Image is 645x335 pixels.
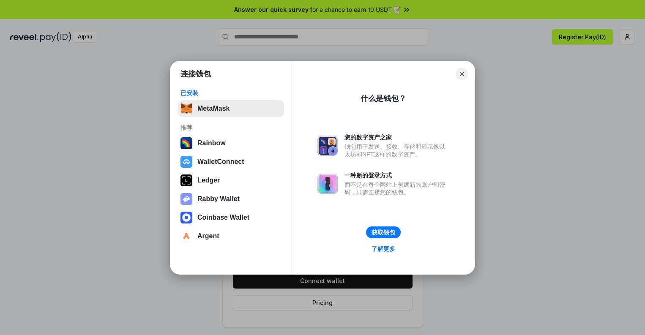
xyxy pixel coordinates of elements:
div: 什么是钱包？ [361,93,406,103]
button: WalletConnect [178,153,284,170]
button: Rainbow [178,135,284,152]
img: svg+xml,%3Csvg%20xmlns%3D%22http%3A%2F%2Fwww.w3.org%2F2000%2Fsvg%22%20fill%3D%22none%22%20viewBox... [317,136,338,156]
div: 了解更多 [372,245,395,253]
img: svg+xml,%3Csvg%20width%3D%2228%22%20height%3D%2228%22%20viewBox%3D%220%200%2028%2028%22%20fill%3D... [180,156,192,168]
button: 获取钱包 [366,226,401,238]
div: 而不是在每个网站上创建新的账户和密码，只需连接您的钱包。 [344,181,449,196]
div: 已安装 [180,89,282,97]
button: Coinbase Wallet [178,209,284,226]
img: svg+xml,%3Csvg%20xmlns%3D%22http%3A%2F%2Fwww.w3.org%2F2000%2Fsvg%22%20fill%3D%22none%22%20viewBox... [317,174,338,194]
div: 获取钱包 [372,229,395,236]
button: MetaMask [178,100,284,117]
div: 一种新的登录方式 [344,172,449,179]
div: Rabby Wallet [197,195,240,203]
img: svg+xml,%3Csvg%20xmlns%3D%22http%3A%2F%2Fwww.w3.org%2F2000%2Fsvg%22%20width%3D%2228%22%20height%3... [180,174,192,186]
div: 您的数字资产之家 [344,133,449,141]
button: Argent [178,228,284,245]
img: svg+xml,%3Csvg%20width%3D%22120%22%20height%3D%22120%22%20viewBox%3D%220%200%20120%20120%22%20fil... [180,137,192,149]
img: svg+xml,%3Csvg%20width%3D%2228%22%20height%3D%2228%22%20viewBox%3D%220%200%2028%2028%22%20fill%3D... [180,212,192,223]
div: 钱包用于发送、接收、存储和显示像以太坊和NFT这样的数字资产。 [344,143,449,158]
img: svg+xml,%3Csvg%20width%3D%2228%22%20height%3D%2228%22%20viewBox%3D%220%200%2028%2028%22%20fill%3D... [180,230,192,242]
div: Rainbow [197,139,226,147]
div: Ledger [197,177,220,184]
div: Argent [197,232,219,240]
div: MetaMask [197,105,230,112]
button: Ledger [178,172,284,189]
button: Rabby Wallet [178,191,284,207]
div: 推荐 [180,124,282,131]
img: svg+xml,%3Csvg%20fill%3D%22none%22%20height%3D%2233%22%20viewBox%3D%220%200%2035%2033%22%20width%... [180,103,192,114]
div: WalletConnect [197,158,244,166]
button: Close [456,68,468,80]
img: svg+xml,%3Csvg%20xmlns%3D%22http%3A%2F%2Fwww.w3.org%2F2000%2Fsvg%22%20fill%3D%22none%22%20viewBox... [180,193,192,205]
h1: 连接钱包 [180,69,211,79]
div: Coinbase Wallet [197,214,249,221]
a: 了解更多 [366,243,400,254]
